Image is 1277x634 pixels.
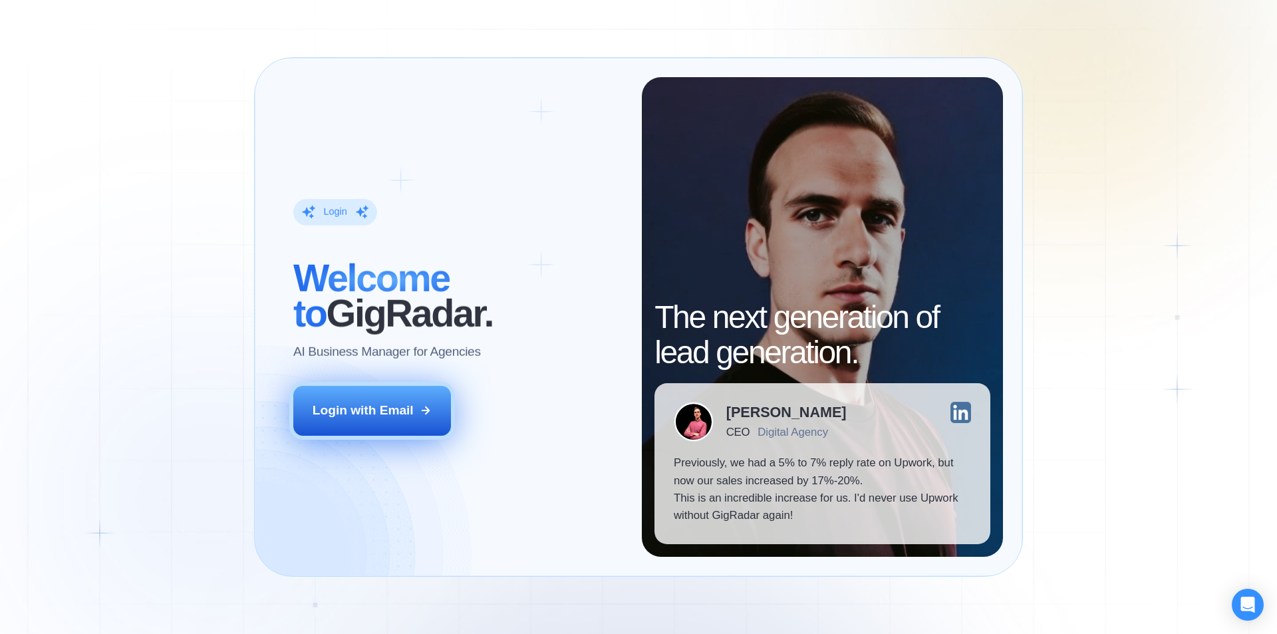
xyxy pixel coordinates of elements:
[293,343,481,361] p: AI Business Manager for Agencies
[726,426,750,438] div: CEO
[293,257,450,335] span: Welcome to
[323,206,347,219] div: Login
[293,386,452,435] button: Login with Email
[758,426,828,438] div: Digital Agency
[726,405,847,420] div: [PERSON_NAME]
[654,300,990,371] h2: The next generation of lead generation.
[293,261,623,331] h2: ‍ GigRadar.
[674,454,971,525] p: Previously, we had a 5% to 7% reply rate on Upwork, but now our sales increased by 17%-20%. This ...
[313,402,414,419] div: Login with Email
[1232,589,1264,621] div: Open Intercom Messenger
